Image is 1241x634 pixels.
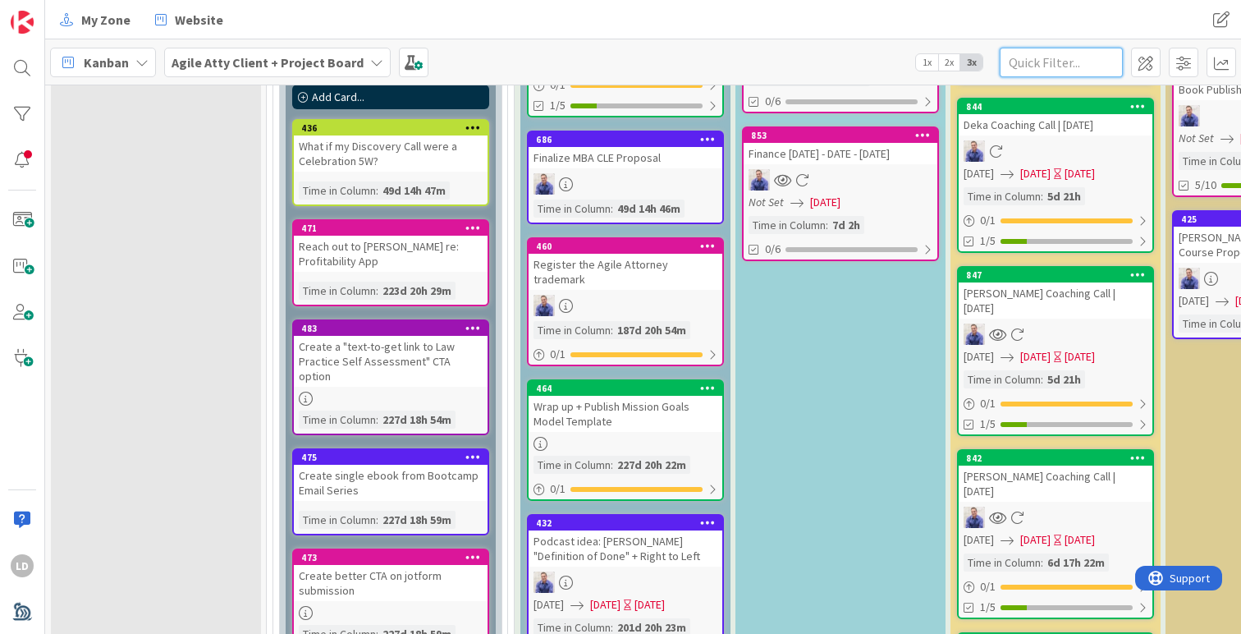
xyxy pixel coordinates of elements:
[294,465,488,501] div: Create single ebook from Bootcamp Email Series
[1043,370,1085,388] div: 5d 21h
[964,348,994,365] span: [DATE]
[1020,531,1051,549] span: [DATE]
[81,10,131,30] span: My Zone
[533,173,555,195] img: JG
[964,324,985,345] img: JG
[634,596,665,613] div: [DATE]
[299,282,376,300] div: Time in Column
[529,479,722,499] div: 0/1
[1179,131,1214,145] i: Not Set
[744,128,937,164] div: 853Finance [DATE] - DATE - [DATE]
[529,295,722,316] div: JG
[611,456,613,474] span: :
[828,216,864,234] div: 7d 2h
[172,54,364,71] b: Agile Atty Client + Project Board
[294,450,488,501] div: 475Create single ebook from Bootcamp Email Series
[1000,48,1123,77] input: Quick Filter...
[378,411,456,429] div: 227d 18h 54m
[533,321,611,339] div: Time in Column
[980,578,996,595] span: 0 / 1
[294,321,488,387] div: 483Create a "text-to-get link to Law Practice Self Assessment" CTA option
[378,282,456,300] div: 223d 20h 29m
[529,572,722,593] div: JG
[959,268,1152,283] div: 847
[376,511,378,529] span: :
[378,181,450,200] div: 49d 14h 47m
[294,136,488,172] div: What if my Discovery Call were a Celebration 5W?
[294,550,488,601] div: 473Create better CTA on jotform submission
[533,572,555,593] img: JG
[1195,177,1216,194] span: 5/10
[959,451,1152,466] div: 842
[294,336,488,387] div: Create a "text-to-get link to Law Practice Self Assessment" CTA option
[765,93,781,110] span: 0/6
[980,416,996,433] span: 1/5
[301,323,488,334] div: 483
[749,195,784,209] i: Not Set
[765,241,781,258] span: 0/6
[749,216,826,234] div: Time in Column
[1020,165,1051,182] span: [DATE]
[529,381,722,396] div: 464
[1043,187,1085,205] div: 5d 21h
[980,599,996,616] span: 1/5
[301,122,488,134] div: 436
[84,53,129,72] span: Kanban
[966,453,1152,464] div: 842
[959,140,1152,162] div: JG
[980,395,996,412] span: 0 / 1
[613,456,690,474] div: 227d 20h 22m
[964,187,1041,205] div: Time in Column
[613,321,690,339] div: 187d 20h 54m
[964,165,994,182] span: [DATE]
[960,54,982,71] span: 3x
[590,596,620,613] span: [DATE]
[959,466,1152,502] div: [PERSON_NAME] Coaching Call | [DATE]
[1065,348,1095,365] div: [DATE]
[529,254,722,290] div: Register the Agile Attorney trademark
[294,121,488,172] div: 436What if my Discovery Call were a Celebration 5W?
[611,321,613,339] span: :
[299,511,376,529] div: Time in Column
[529,173,722,195] div: JG
[959,577,1152,597] div: 0/1
[964,370,1041,388] div: Time in Column
[1065,531,1095,549] div: [DATE]
[550,97,566,114] span: 1/5
[1041,187,1043,205] span: :
[294,221,488,236] div: 471
[294,121,488,136] div: 436
[550,480,566,498] span: 0 / 1
[959,210,1152,231] div: 0/1
[959,99,1152,136] div: 844Deka Coaching Call | [DATE]
[529,396,722,432] div: Wrap up + Publish Mission Goals Model Template
[299,181,376,200] div: Time in Column
[11,600,34,623] img: avatar
[611,200,613,218] span: :
[1020,348,1051,365] span: [DATE]
[533,456,611,474] div: Time in Column
[1179,292,1209,310] span: [DATE]
[529,516,722,567] div: 432Podcast idea: [PERSON_NAME] "Definition of Done" + Right to Left
[376,181,378,200] span: :
[529,132,722,147] div: 686
[744,169,937,191] div: JG
[376,411,378,429] span: :
[301,452,488,463] div: 475
[613,200,685,218] div: 49d 14h 46m
[550,346,566,363] span: 0 / 1
[959,324,1152,345] div: JG
[744,128,937,143] div: 853
[533,295,555,316] img: JG
[980,212,996,229] span: 0 / 1
[312,90,364,104] span: Add Card...
[529,531,722,567] div: Podcast idea: [PERSON_NAME] "Definition of Done" + Right to Left
[536,134,722,145] div: 686
[1065,165,1095,182] div: [DATE]
[294,550,488,565] div: 473
[980,232,996,250] span: 1/5
[529,147,722,168] div: Finalize MBA CLE Proposal
[751,130,937,141] div: 853
[299,411,376,429] div: Time in Column
[966,101,1152,113] div: 844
